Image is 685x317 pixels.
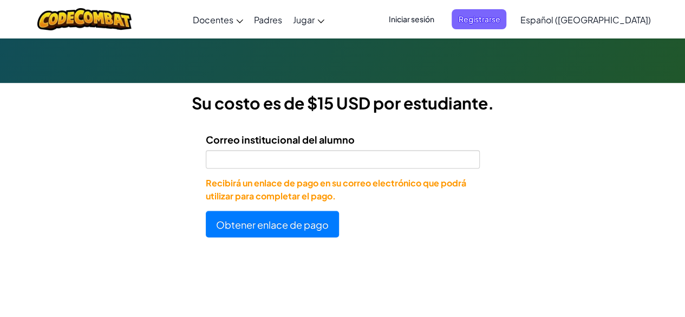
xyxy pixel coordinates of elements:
font: Su costo es de $15 USD por estudiante. [192,93,494,113]
font: Iniciar sesión [389,14,434,24]
font: Jugar [293,14,315,25]
font: Padres [254,14,282,25]
a: Español ([GEOGRAPHIC_DATA]) [514,5,656,34]
a: Docentes [187,5,249,34]
font: Español ([GEOGRAPHIC_DATA]) [520,14,650,25]
a: Jugar [288,5,330,34]
a: Padres [249,5,288,34]
button: Registrarse [452,9,506,29]
button: Obtener enlace de pago [206,211,339,237]
button: Iniciar sesión [382,9,441,29]
font: Docentes [193,14,233,25]
font: Obtener enlace de pago [216,218,329,231]
font: Correo institucional del alumno [206,133,355,146]
font: Recibirá un enlace de pago en su correo electrónico que podrá utilizar para completar el pago. [206,177,466,202]
font: Registrarse [458,14,500,24]
img: Logotipo de CodeCombat [37,8,132,30]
